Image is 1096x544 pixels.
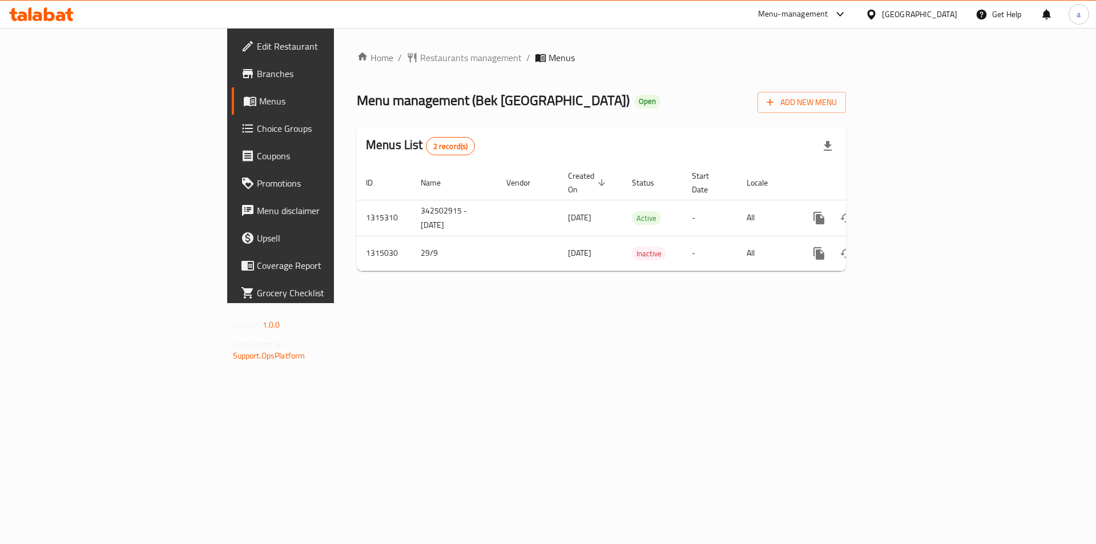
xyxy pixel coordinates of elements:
span: Menu management ( Bek [GEOGRAPHIC_DATA] ) [357,87,630,113]
span: Upsell [257,231,401,245]
span: 2 record(s) [426,141,475,152]
div: Export file [814,132,841,160]
div: Total records count [426,137,476,155]
span: ID [366,176,388,190]
a: Coverage Report [232,252,410,279]
span: Get support on: [233,337,285,352]
button: Add New Menu [757,92,846,113]
span: Menus [259,94,401,108]
span: Locale [747,176,783,190]
td: All [738,200,796,236]
button: more [805,204,833,232]
span: [DATE] [568,210,591,225]
span: Edit Restaurant [257,39,401,53]
div: Menu-management [758,7,828,21]
button: more [805,240,833,267]
span: Coupons [257,149,401,163]
span: Inactive [632,247,666,260]
a: Restaurants management [406,51,522,65]
span: a [1077,8,1081,21]
span: Menus [549,51,575,65]
span: Created On [568,169,609,196]
span: Add New Menu [767,95,837,110]
span: Promotions [257,176,401,190]
span: Branches [257,67,401,80]
a: Edit Restaurant [232,33,410,60]
span: Name [421,176,456,190]
td: 342502915 - [DATE] [412,200,497,236]
span: Active [632,212,661,225]
a: Upsell [232,224,410,252]
a: Promotions [232,170,410,197]
span: [DATE] [568,245,591,260]
a: Choice Groups [232,115,410,142]
td: - [683,236,738,271]
th: Actions [796,166,924,200]
span: Menu disclaimer [257,204,401,217]
td: 29/9 [412,236,497,271]
a: Menu disclaimer [232,197,410,224]
button: Change Status [833,204,860,232]
span: Restaurants management [420,51,522,65]
span: Vendor [506,176,545,190]
span: Coverage Report [257,259,401,272]
span: Grocery Checklist [257,286,401,300]
span: Start Date [692,169,724,196]
a: Grocery Checklist [232,279,410,307]
a: Support.OpsPlatform [233,348,305,363]
span: 1.0.0 [263,317,280,332]
span: Version: [233,317,261,332]
span: Open [634,96,660,106]
div: [GEOGRAPHIC_DATA] [882,8,957,21]
h2: Menus List [366,136,475,155]
nav: breadcrumb [357,51,846,65]
table: enhanced table [357,166,924,271]
a: Menus [232,87,410,115]
button: Change Status [833,240,860,267]
span: Choice Groups [257,122,401,135]
td: - [683,200,738,236]
a: Coupons [232,142,410,170]
div: Active [632,211,661,225]
li: / [526,51,530,65]
a: Branches [232,60,410,87]
div: Open [634,95,660,108]
td: All [738,236,796,271]
span: Status [632,176,669,190]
